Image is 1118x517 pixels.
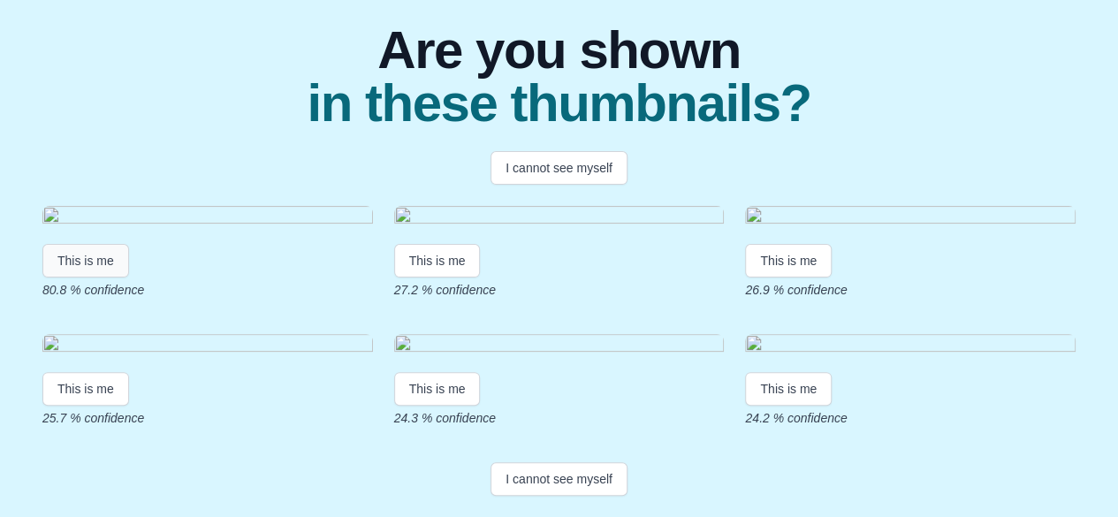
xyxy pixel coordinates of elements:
span: in these thumbnails? [307,77,810,130]
img: 722b745f8d81c67e54507c1c69a6eb785a87f436.gif [42,334,373,358]
img: 501605d0b8e21ba3f7677ecd0361eec2b442b49c.gif [745,334,1076,358]
button: This is me [745,372,832,406]
button: I cannot see myself [491,151,627,185]
img: 7d279e105a10c5713f130d4f7782e45eeba0ab8b.gif [745,206,1076,230]
img: 7cc2cd604bc77db81fb0c7cb105344e10dadb530.gif [42,206,373,230]
p: 25.7 % confidence [42,409,373,427]
button: This is me [394,244,481,278]
img: 4955a1ec343a337787dce8851fdf3b6a7ccc3b3d.gif [394,334,725,358]
button: This is me [745,244,832,278]
img: ae56bbac7a29f01a54238a98824c6d387c22bb43.gif [394,206,725,230]
p: 24.2 % confidence [745,409,1076,427]
p: 26.9 % confidence [745,281,1076,299]
button: This is me [394,372,481,406]
button: This is me [42,372,129,406]
span: Are you shown [307,24,810,77]
button: I cannot see myself [491,462,627,496]
p: 27.2 % confidence [394,281,725,299]
p: 24.3 % confidence [394,409,725,427]
button: This is me [42,244,129,278]
p: 80.8 % confidence [42,281,373,299]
